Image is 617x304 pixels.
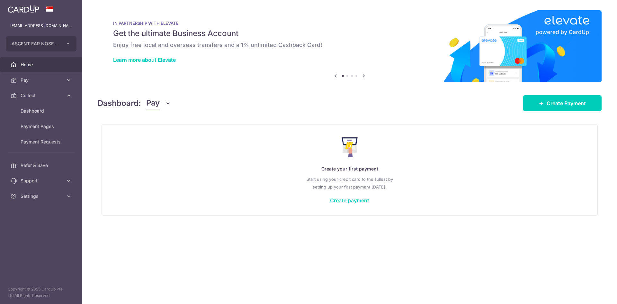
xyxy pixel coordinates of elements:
img: CardUp [8,5,39,13]
p: IN PARTNERSHIP WITH ELEVATE [113,21,586,26]
span: Payment Pages [21,123,63,130]
span: Home [21,61,63,68]
span: Create Payment [547,99,586,107]
span: Dashboard [21,108,63,114]
img: Make Payment [342,137,358,157]
h5: Get the ultimate Business Account [113,28,586,39]
p: Start using your credit card to the fullest by setting up your first payment [DATE]! [115,175,585,191]
span: Refer & Save [21,162,63,169]
span: Support [21,178,63,184]
a: Create Payment [523,95,602,111]
p: Create your first payment [115,165,585,173]
h6: Enjoy free local and overseas transfers and a 1% unlimited Cashback Card! [113,41,586,49]
a: Learn more about Elevate [113,57,176,63]
h4: Dashboard: [98,97,141,109]
button: Pay [146,97,171,109]
p: [EMAIL_ADDRESS][DOMAIN_NAME] [10,23,72,29]
span: Settings [21,193,63,199]
span: Payment Requests [21,139,63,145]
span: ASCENT EAR NOSE THROAT SPECIALIST GROUP PTE. LTD. [12,41,59,47]
a: Create payment [330,197,369,204]
span: Pay [146,97,160,109]
button: ASCENT EAR NOSE THROAT SPECIALIST GROUP PTE. LTD. [6,36,76,51]
span: Pay [21,77,63,83]
span: Collect [21,92,63,99]
img: Renovation banner [98,10,602,82]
